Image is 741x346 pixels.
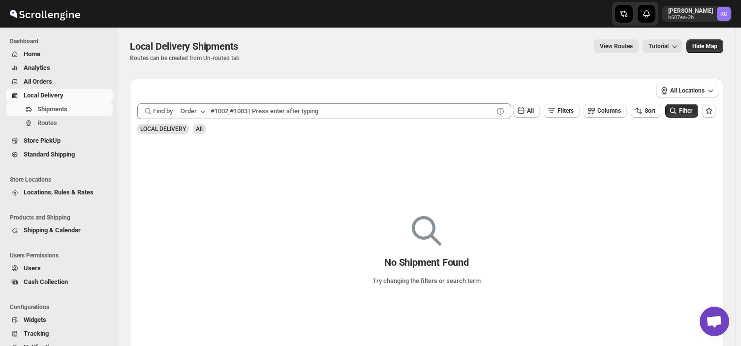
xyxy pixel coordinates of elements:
[8,1,82,26] img: ScrollEngine
[665,104,698,118] button: Filter
[24,189,93,196] span: Locations, Rules & Rates
[10,37,113,45] span: Dashboard
[6,223,113,237] button: Shipping & Calendar
[643,39,682,53] button: Tutorial
[679,107,692,114] span: Filter
[631,104,661,118] button: Sort
[668,15,713,21] p: b607ea-2b
[24,137,61,144] span: Store PickUp
[130,54,242,62] p: Routes can be created from Un-routed tab
[645,107,655,114] span: Sort
[24,278,68,285] span: Cash Collection
[10,252,113,259] span: Users Permissions
[527,107,534,114] span: All
[412,216,441,246] img: Empty search results
[10,176,113,184] span: Store Locations
[24,316,46,323] span: Widgets
[37,119,57,126] span: Routes
[6,102,113,116] button: Shipments
[153,106,173,116] span: Find by
[6,261,113,275] button: Users
[6,186,113,199] button: Locations, Rules & Rates
[6,116,113,130] button: Routes
[692,42,717,50] span: Hide Map
[24,78,52,85] span: All Orders
[584,104,627,118] button: Columns
[24,226,81,234] span: Shipping & Calendar
[670,87,705,94] span: All Locations
[384,256,469,268] p: No Shipment Found
[513,104,540,118] button: All
[24,50,40,58] span: Home
[656,84,718,97] button: All Locations
[668,7,713,15] p: [PERSON_NAME]
[686,39,723,53] button: Map action label
[557,107,574,114] span: Filters
[140,126,186,132] span: LOCAL DELIVERY
[648,43,669,50] span: Tutorial
[10,214,113,221] span: Products and Shipping
[181,106,197,116] div: Order
[196,126,203,132] span: All
[6,327,113,341] button: Tracking
[6,313,113,327] button: Widgets
[211,103,494,119] input: #1002,#1003 | Press enter after typing
[6,61,113,75] button: Analytics
[37,105,67,113] span: Shipments
[717,7,731,21] span: Rahul Chopra
[720,11,727,17] text: RC
[24,264,41,272] span: Users
[544,104,580,118] button: Filters
[597,107,621,114] span: Columns
[130,40,238,52] span: Local Delivery Shipments
[700,307,729,336] a: Open chat
[10,303,113,311] span: Configurations
[175,103,214,119] button: Order
[600,42,633,50] span: View Routes
[6,275,113,289] button: Cash Collection
[24,64,50,71] span: Analytics
[24,92,63,99] span: Local Delivery
[24,330,49,337] span: Tracking
[594,39,639,53] button: view route
[372,276,481,286] p: Try changing the filters or search term
[662,6,732,22] button: User menu
[24,151,75,158] span: Standard Shipping
[6,75,113,89] button: All Orders
[6,47,113,61] button: Home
